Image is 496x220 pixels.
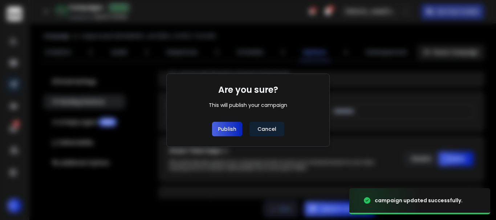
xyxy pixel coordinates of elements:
[249,122,284,136] button: Cancel
[218,84,278,96] h1: Are you sure?
[212,122,242,136] button: Publish
[375,197,463,204] div: campaign updated successfully.
[209,101,287,109] div: This will publish your campaign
